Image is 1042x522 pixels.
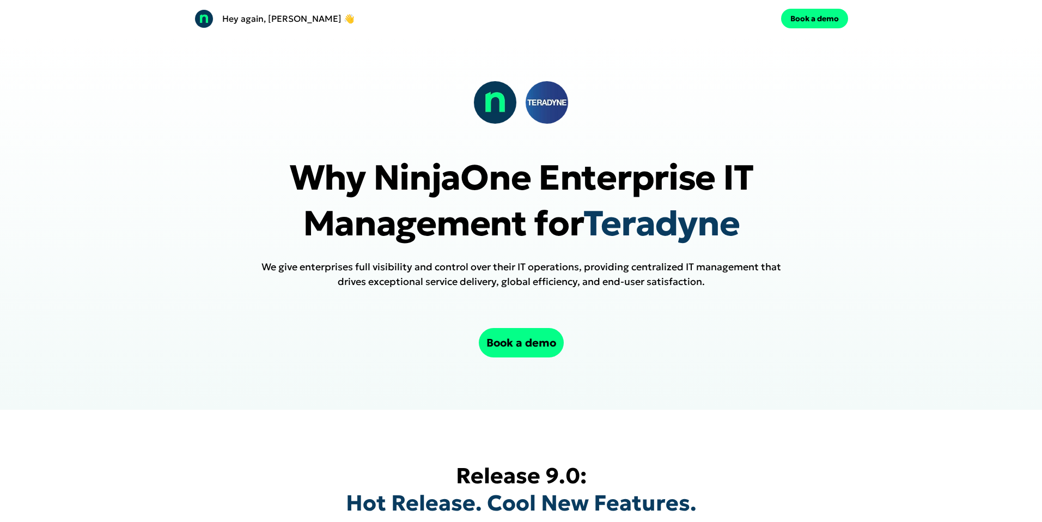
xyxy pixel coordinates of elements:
p: Why NinjaOne Enterprise IT Management for [216,155,826,246]
h1: Release 9.0: [346,462,697,517]
button: Book a demo [479,328,564,357]
p: Hey again, [PERSON_NAME] 👋 [222,12,355,25]
span: Hot Release. Cool New Features. [346,489,697,517]
h1: We give enterprises full visibility and control over their IT operations, providing centralized I... [260,259,783,289]
span: Teradyne [583,202,740,245]
button: Book a demo [781,9,848,28]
